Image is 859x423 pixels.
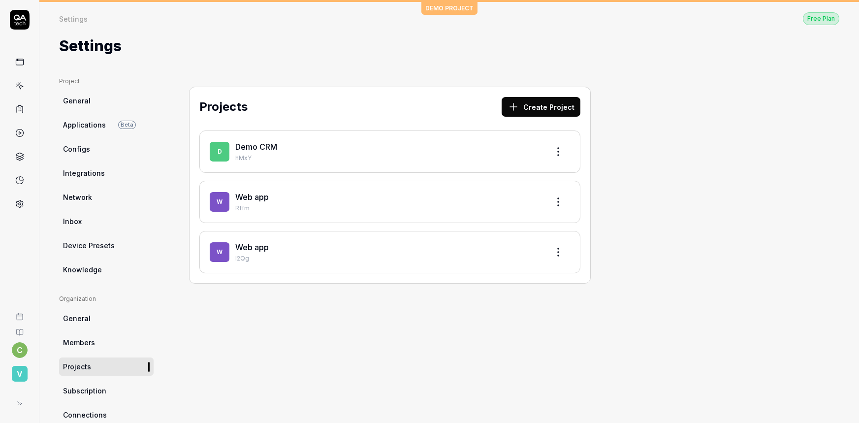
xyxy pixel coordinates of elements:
a: Inbox [59,212,154,230]
span: W [210,242,229,262]
button: Create Project [502,97,580,117]
span: Integrations [63,168,105,178]
a: Configs [59,140,154,158]
span: D [210,142,229,162]
a: Documentation [4,321,35,336]
span: Knowledge [63,264,102,275]
h2: Projects [199,98,248,116]
a: Web app [235,242,269,252]
div: Organization [59,294,154,303]
span: Configs [63,144,90,154]
button: Free Plan [803,12,839,25]
div: Project [59,77,154,86]
a: Subscription [59,382,154,400]
button: c [12,342,28,358]
h1: Settings [59,35,122,57]
span: General [63,313,91,324]
p: hMxY [235,154,541,163]
div: Settings [59,14,88,24]
a: Book a call with us [4,305,35,321]
span: General [63,96,91,106]
a: General [59,309,154,327]
a: General [59,92,154,110]
a: Integrations [59,164,154,182]
span: v [12,366,28,382]
span: Beta [118,121,136,129]
a: Web app [235,192,269,202]
a: Projects [59,358,154,376]
span: Subscription [63,386,106,396]
a: Device Presets [59,236,154,255]
button: v [4,358,35,384]
span: Connections [63,410,107,420]
a: Members [59,333,154,352]
span: Inbox [63,216,82,227]
span: Applications [63,120,106,130]
a: ApplicationsBeta [59,116,154,134]
p: l2Qg [235,254,541,263]
span: W [210,192,229,212]
a: Network [59,188,154,206]
a: Knowledge [59,260,154,279]
span: Members [63,337,95,348]
span: Network [63,192,92,202]
span: Device Presets [63,240,115,251]
span: Projects [63,361,91,372]
p: Rffm [235,204,541,213]
a: Demo CRM [235,142,277,152]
